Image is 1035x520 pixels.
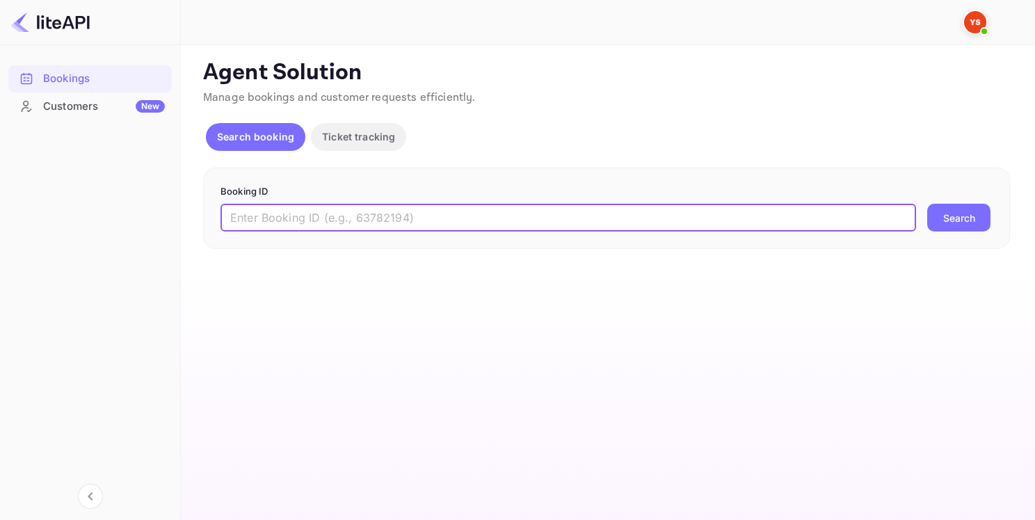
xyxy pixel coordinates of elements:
p: Booking ID [220,185,993,199]
button: Collapse navigation [78,484,103,509]
p: Search booking [217,129,294,144]
div: Bookings [43,71,165,87]
img: Yandex Support [964,11,986,33]
div: Customers [43,99,165,115]
button: Search [927,204,990,231]
a: CustomersNew [8,93,172,119]
p: Agent Solution [203,59,1010,87]
p: Ticket tracking [322,129,395,144]
a: Bookings [8,65,172,91]
div: New [136,100,165,113]
div: Bookings [8,65,172,92]
div: CustomersNew [8,93,172,120]
input: Enter Booking ID (e.g., 63782194) [220,204,916,231]
img: LiteAPI logo [11,11,90,33]
span: Manage bookings and customer requests efficiently. [203,90,476,105]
